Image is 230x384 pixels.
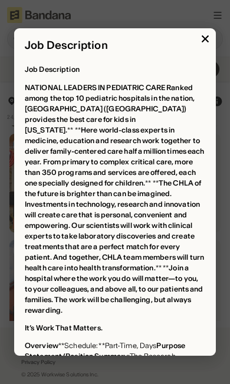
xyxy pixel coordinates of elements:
[25,323,103,332] div: It’s Work That Matters.
[25,83,195,134] div: Ranked among the top 10 pediatric hospitals in the nation, [GEOGRAPHIC_DATA] ([GEOGRAPHIC_DATA]) ...
[25,39,205,52] div: Job Description
[25,83,165,92] div: NATIONAL LEADERS IN PEDIATRIC CARE
[25,263,203,315] div: Join a hospital where the work you do will matter—to you, to your colleagues, and above all, to o...
[25,125,204,187] div: Here world-class experts in medicine, education and research work together to deliver family-cent...
[25,341,58,350] div: Overview
[25,65,80,74] div: Job Description
[25,178,204,272] div: The CHLA of the future is brighter than can be imagined. Investments in technology, research and ...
